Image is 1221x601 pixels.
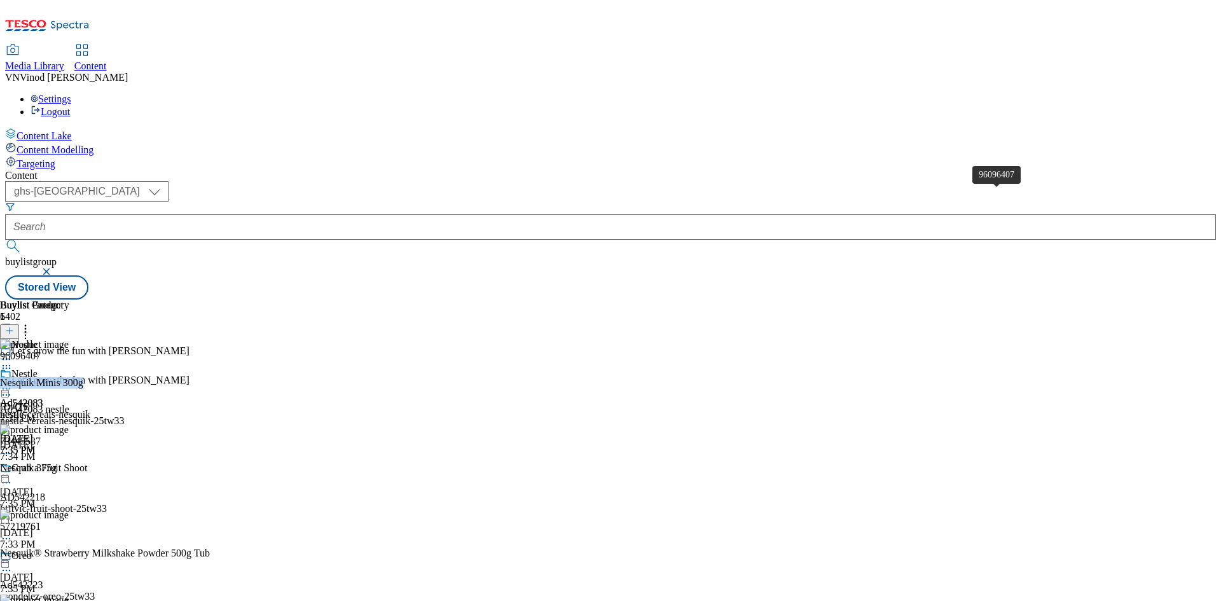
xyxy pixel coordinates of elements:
a: Targeting [5,156,1216,170]
span: Vinod [PERSON_NAME] [20,72,128,83]
span: Targeting [17,158,55,169]
a: Media Library [5,45,64,72]
input: Search [5,214,1216,240]
a: Content [74,45,107,72]
span: Media Library [5,60,64,71]
a: Logout [31,106,70,117]
span: buylistgroup [5,256,57,267]
a: Content Modelling [5,142,1216,156]
span: Content Lake [17,130,72,141]
svg: Search Filters [5,202,15,212]
button: Stored View [5,275,88,300]
a: Content Lake [5,128,1216,142]
span: VN [5,72,20,83]
span: Content Modelling [17,144,93,155]
div: Content [5,170,1216,181]
span: Content [74,60,107,71]
a: Settings [31,93,71,104]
